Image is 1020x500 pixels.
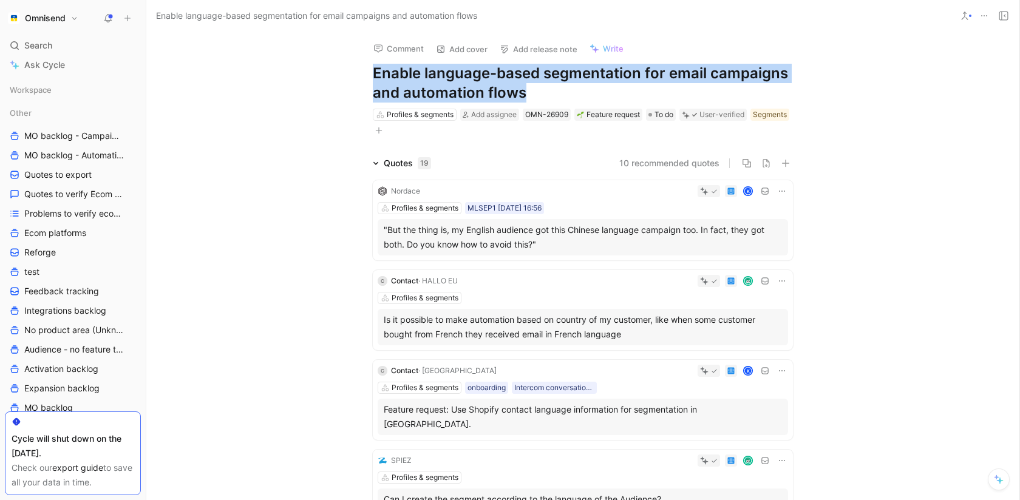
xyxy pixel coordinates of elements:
div: Profiles & segments [392,471,458,484]
button: Add release note [494,41,583,58]
img: logo [378,186,387,196]
span: Expansion backlog [24,382,100,394]
h1: Enable language-based segmentation for email campaigns and automation flows [373,64,793,103]
div: 🌱Feature request [574,109,642,121]
a: Activation backlog [5,360,141,378]
span: · HALLO EU [418,276,458,285]
span: To do [654,109,673,121]
button: Write [584,40,629,57]
span: · [GEOGRAPHIC_DATA] [418,366,497,375]
div: Profiles & segments [387,109,454,121]
div: OMN-26909 [525,109,568,121]
div: Feature request: Use Shopify contact language information for segmentation in [GEOGRAPHIC_DATA]. [384,402,782,431]
div: Quotes [384,156,431,171]
div: onboarding [467,382,506,394]
span: Integrations backlog [24,305,106,317]
a: Integrations backlog [5,302,141,320]
span: Quotes to export [24,169,92,181]
span: MO backlog - Campaigns [24,130,124,142]
div: Profiles & segments [392,202,458,214]
a: Feedback tracking [5,282,141,300]
a: Quotes to verify Ecom platforms [5,185,141,203]
span: test [24,266,39,278]
a: Problems to verify ecom platforms [5,204,141,223]
div: "But the thing is, my English audience got this Chinese language campaign too. In fact, they got ... [384,223,782,252]
h1: Omnisend [25,13,66,24]
div: Is it possible to make automation based on country of my customer, like when some customer bought... [384,312,782,342]
button: 10 recommended quotes [619,156,719,171]
div: K [744,367,752,375]
div: Other [5,104,141,122]
span: Ask Cycle [24,58,65,72]
div: Profiles & segments [392,292,458,304]
span: Contact [391,276,418,285]
a: Ecom platforms [5,224,141,242]
div: Workspace [5,81,141,99]
a: Quotes to export [5,166,141,184]
a: export guide [52,462,103,473]
div: Profiles & segments [392,382,458,394]
a: Audience - no feature tag [5,340,141,359]
span: Audience - no feature tag [24,343,124,356]
span: Add assignee [471,110,517,119]
button: OmnisendOmnisend [5,10,81,27]
div: Quotes19 [368,156,436,171]
a: MO backlog - Automation [5,146,141,164]
span: Enable language-based segmentation for email campaigns and automation flows [156,8,477,23]
img: logo [378,456,387,465]
span: Reforge [24,246,56,258]
div: 19 [418,157,431,169]
span: Contact [391,366,418,375]
div: Check our to save all your data in time. [12,461,134,490]
span: Ecom platforms [24,227,86,239]
a: No product area (Unknowns) [5,321,141,339]
span: Activation backlog [24,363,98,375]
a: MO backlog [5,399,141,417]
div: To do [646,109,676,121]
div: Search [5,36,141,55]
div: Segments [753,109,787,121]
div: Feature request [577,109,640,121]
img: Omnisend [8,12,20,24]
span: Other [10,107,32,119]
div: MLSEP1 [DATE] 16:56 [467,202,542,214]
span: No product area (Unknowns) [24,324,125,336]
div: User-verified [699,109,744,121]
div: C [378,366,387,376]
div: SPIEZ [391,454,412,467]
img: 🌱 [577,111,584,118]
a: MO backlog - Campaigns [5,127,141,145]
a: Ask Cycle [5,56,141,74]
button: Add cover [430,41,493,58]
img: avatar [744,457,752,465]
span: MO backlog [24,402,73,414]
span: MO backlog - Automation [24,149,124,161]
div: C [378,276,387,286]
div: Cycle will shut down on the [DATE]. [12,431,134,461]
a: Reforge [5,243,141,262]
span: Quotes to verify Ecom platforms [24,188,126,200]
div: K [744,187,752,195]
div: Nordace [391,185,420,197]
div: Intercom conversation list between 25_05_15-06_01 paying brands 250602 - Conversationd data pt1.5... [514,382,594,394]
span: Write [603,43,624,54]
a: test [5,263,141,281]
span: Feedback tracking [24,285,99,297]
button: Comment [368,40,429,57]
span: Problems to verify ecom platforms [24,208,127,220]
img: avatar [744,277,752,285]
span: Workspace [10,84,52,96]
a: Expansion backlog [5,379,141,397]
span: Search [24,38,52,53]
